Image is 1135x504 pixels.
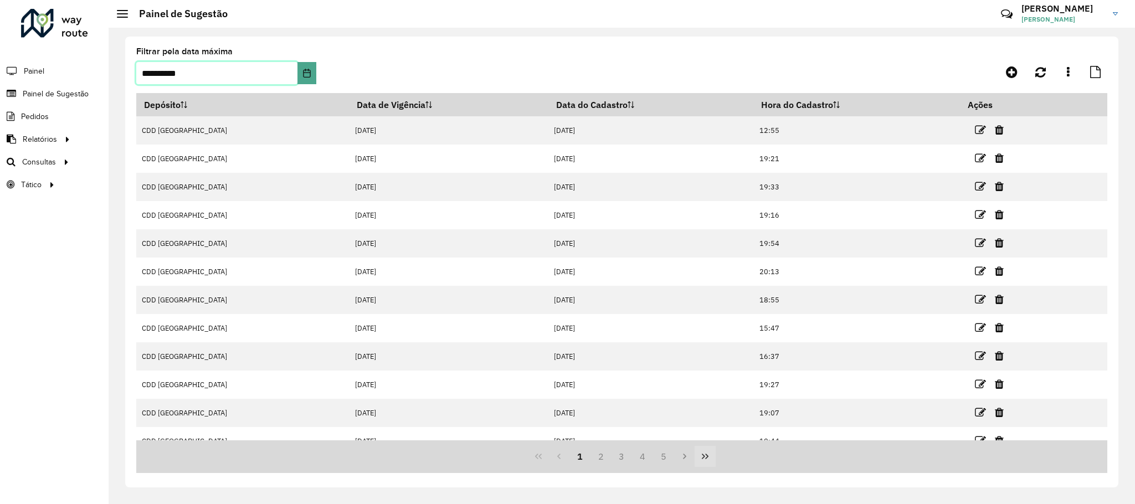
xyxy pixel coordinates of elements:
[548,201,754,229] td: [DATE]
[975,377,986,392] a: Editar
[674,446,695,467] button: Next Page
[1021,3,1105,14] h3: [PERSON_NAME]
[995,151,1004,166] a: Excluir
[754,399,961,427] td: 19:07
[548,229,754,258] td: [DATE]
[995,179,1004,194] a: Excluir
[754,229,961,258] td: 19:54
[548,399,754,427] td: [DATE]
[297,62,316,84] button: Choose Date
[975,292,986,307] a: Editar
[136,314,349,342] td: CDD [GEOGRAPHIC_DATA]
[548,145,754,173] td: [DATE]
[754,427,961,455] td: 18:44
[349,399,548,427] td: [DATE]
[349,116,548,145] td: [DATE]
[136,258,349,286] td: CDD [GEOGRAPHIC_DATA]
[548,173,754,201] td: [DATE]
[590,446,612,467] button: 2
[612,446,633,467] button: 3
[995,122,1004,137] a: Excluir
[961,93,1027,116] th: Ações
[136,45,233,58] label: Filtrar pela data máxima
[754,116,961,145] td: 12:55
[136,93,349,116] th: Depósito
[548,427,754,455] td: [DATE]
[548,258,754,286] td: [DATE]
[128,8,228,20] h2: Painel de Sugestão
[548,116,754,145] td: [DATE]
[995,433,1004,448] a: Excluir
[136,229,349,258] td: CDD [GEOGRAPHIC_DATA]
[136,145,349,173] td: CDD [GEOGRAPHIC_DATA]
[548,286,754,314] td: [DATE]
[136,342,349,371] td: CDD [GEOGRAPHIC_DATA]
[23,88,89,100] span: Painel de Sugestão
[754,258,961,286] td: 20:13
[695,446,716,467] button: Last Page
[975,207,986,222] a: Editar
[995,2,1019,26] a: Contato Rápido
[754,201,961,229] td: 19:16
[975,405,986,420] a: Editar
[632,446,653,467] button: 4
[995,405,1004,420] a: Excluir
[136,116,349,145] td: CDD [GEOGRAPHIC_DATA]
[995,207,1004,222] a: Excluir
[349,258,548,286] td: [DATE]
[653,446,674,467] button: 5
[136,427,349,455] td: CDD [GEOGRAPHIC_DATA]
[349,93,548,116] th: Data de Vigência
[975,122,986,137] a: Editar
[349,314,548,342] td: [DATE]
[548,342,754,371] td: [DATE]
[349,342,548,371] td: [DATE]
[569,446,590,467] button: 1
[754,314,961,342] td: 15:47
[23,133,57,145] span: Relatórios
[349,371,548,399] td: [DATE]
[975,151,986,166] a: Editar
[548,371,754,399] td: [DATE]
[995,348,1004,363] a: Excluir
[548,93,754,116] th: Data do Cadastro
[975,179,986,194] a: Editar
[136,371,349,399] td: CDD [GEOGRAPHIC_DATA]
[22,156,56,168] span: Consultas
[995,292,1004,307] a: Excluir
[548,314,754,342] td: [DATE]
[136,173,349,201] td: CDD [GEOGRAPHIC_DATA]
[754,286,961,314] td: 18:55
[754,342,961,371] td: 16:37
[349,229,548,258] td: [DATE]
[24,65,44,77] span: Painel
[349,286,548,314] td: [DATE]
[136,399,349,427] td: CDD [GEOGRAPHIC_DATA]
[975,235,986,250] a: Editar
[1021,14,1105,24] span: [PERSON_NAME]
[975,433,986,448] a: Editar
[136,286,349,314] td: CDD [GEOGRAPHIC_DATA]
[754,371,961,399] td: 19:27
[995,320,1004,335] a: Excluir
[754,93,961,116] th: Hora do Cadastro
[754,145,961,173] td: 19:21
[349,173,548,201] td: [DATE]
[975,320,986,335] a: Editar
[995,235,1004,250] a: Excluir
[995,264,1004,279] a: Excluir
[754,173,961,201] td: 19:33
[349,201,548,229] td: [DATE]
[975,348,986,363] a: Editar
[349,427,548,455] td: [DATE]
[136,201,349,229] td: CDD [GEOGRAPHIC_DATA]
[995,377,1004,392] a: Excluir
[975,264,986,279] a: Editar
[21,179,42,191] span: Tático
[21,111,49,122] span: Pedidos
[349,145,548,173] td: [DATE]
